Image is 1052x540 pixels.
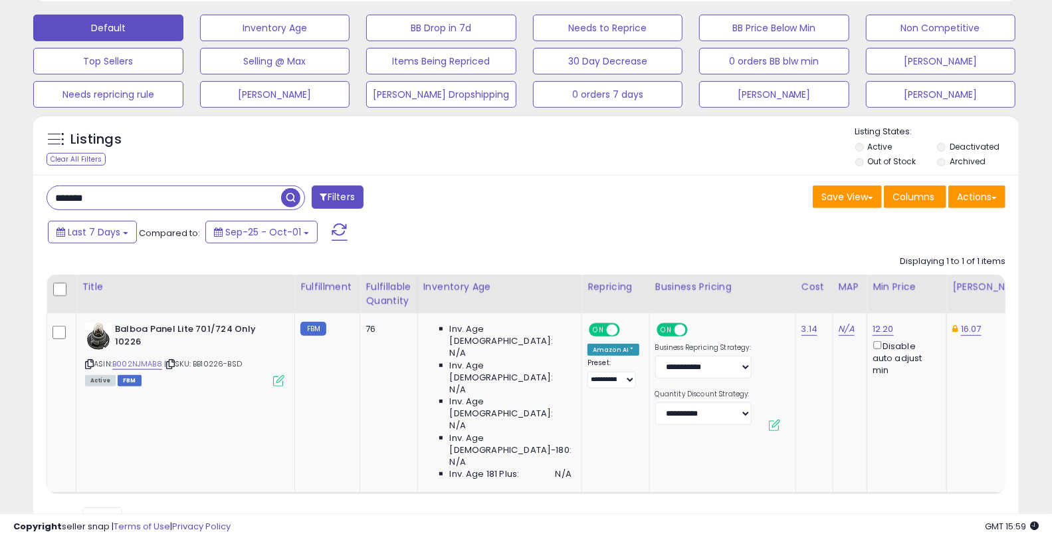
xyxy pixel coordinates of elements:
[450,420,466,432] span: N/A
[866,81,1016,108] button: [PERSON_NAME]
[48,221,137,243] button: Last 7 Days
[366,323,407,335] div: 76
[985,520,1039,533] span: 2025-10-9 15:59 GMT
[587,358,639,388] div: Preset:
[300,280,354,294] div: Fulfillment
[13,520,62,533] strong: Copyright
[961,323,982,336] a: 16.07
[423,280,576,294] div: Inventory Age
[884,186,946,208] button: Columns
[556,468,572,480] span: N/A
[200,15,350,41] button: Inventory Age
[950,141,999,152] label: Deactivated
[839,323,855,336] a: N/A
[868,141,893,152] label: Active
[533,15,683,41] button: Needs to Reprice
[450,456,466,468] span: N/A
[450,468,520,480] span: Inv. Age 181 Plus:
[225,225,301,239] span: Sep-25 - Oct-01
[70,130,122,149] h5: Listings
[139,227,200,239] span: Compared to:
[33,48,183,74] button: Top Sellers
[655,280,790,294] div: Business Pricing
[866,48,1016,74] button: [PERSON_NAME]
[900,255,1005,268] div: Displaying 1 to 1 of 1 items
[533,48,683,74] button: 30 Day Decrease
[699,15,849,41] button: BB Price Below Min
[115,323,276,351] b: Balboa Panel Lite 701/724 Only 10226
[855,126,1019,138] p: Listing States:
[950,156,986,167] label: Archived
[118,375,142,386] span: FBM
[200,48,350,74] button: Selling @ Max
[82,280,289,294] div: Title
[873,280,941,294] div: Min Price
[893,190,934,203] span: Columns
[300,322,326,336] small: FBM
[366,48,516,74] button: Items Being Repriced
[655,343,752,352] label: Business Repricing Strategy:
[56,512,152,525] span: Show: entries
[801,323,818,336] a: 3.14
[164,358,242,369] span: | SKU: BB10226-BSD
[450,347,466,359] span: N/A
[366,81,516,108] button: [PERSON_NAME] Dropshipping
[172,520,231,533] a: Privacy Policy
[699,81,849,108] button: [PERSON_NAME]
[655,390,752,399] label: Quantity Discount Strategy:
[866,15,1016,41] button: Non Competitive
[450,396,572,420] span: Inv. Age [DEMOGRAPHIC_DATA]:
[47,153,106,166] div: Clear All Filters
[618,325,639,336] span: OFF
[801,280,827,294] div: Cost
[839,280,861,294] div: MAP
[13,521,231,533] div: seller snap | |
[868,156,916,167] label: Out of Stock
[533,81,683,108] button: 0 orders 7 days
[658,325,675,336] span: ON
[85,323,112,350] img: 414eG1rV0qL._SL40_.jpg
[873,323,894,336] a: 12.20
[699,48,849,74] button: 0 orders BB blw min
[450,323,572,347] span: Inv. Age [DEMOGRAPHIC_DATA]:
[366,280,411,308] div: Fulfillable Quantity
[873,338,936,376] div: Disable auto adjust min
[952,280,1031,294] div: [PERSON_NAME]
[312,186,364,209] button: Filters
[587,344,639,356] div: Amazon AI *
[85,375,116,386] span: All listings currently available for purchase on Amazon
[200,81,350,108] button: [PERSON_NAME]
[813,186,882,208] button: Save View
[114,520,170,533] a: Terms of Use
[590,325,607,336] span: ON
[85,323,284,385] div: ASIN:
[68,225,120,239] span: Last 7 Days
[366,15,516,41] button: BB Drop in 7d
[952,325,958,333] i: This overrides the store level Dynamic Max Price for this listing
[33,81,183,108] button: Needs repricing rule
[112,358,162,370] a: B002NJMAB8
[33,15,183,41] button: Default
[450,384,466,396] span: N/A
[587,280,644,294] div: Repricing
[450,360,572,384] span: Inv. Age [DEMOGRAPHIC_DATA]:
[450,432,572,456] span: Inv. Age [DEMOGRAPHIC_DATA]-180:
[685,325,706,336] span: OFF
[948,186,1005,208] button: Actions
[205,221,318,243] button: Sep-25 - Oct-01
